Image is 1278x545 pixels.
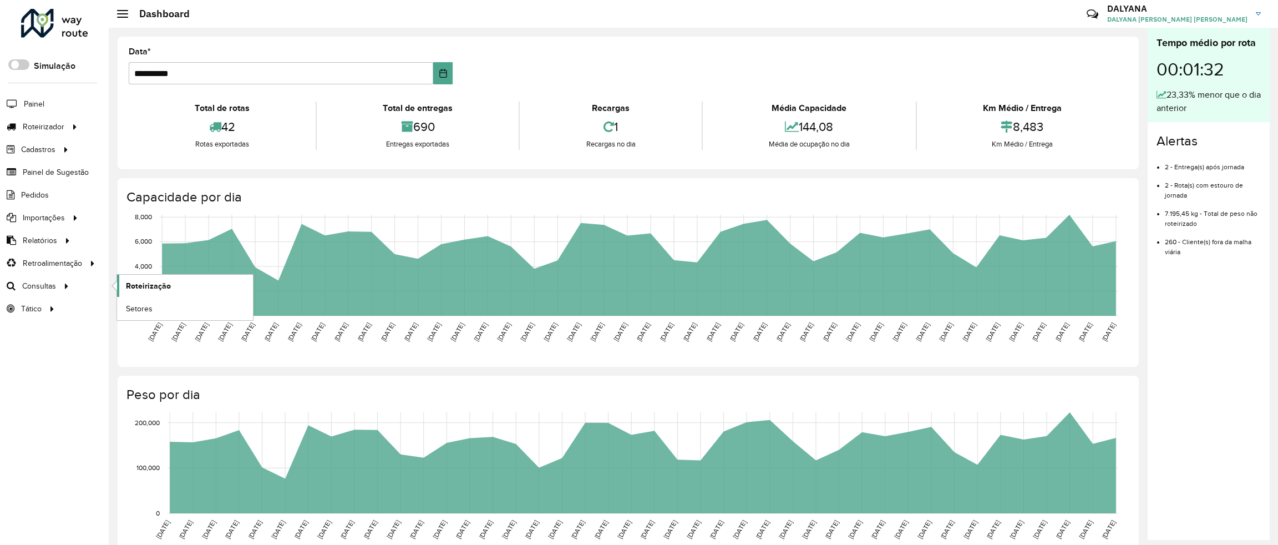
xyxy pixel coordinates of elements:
[177,519,194,540] text: [DATE]
[21,144,55,155] span: Cadastros
[131,139,313,150] div: Rotas exportadas
[339,519,355,540] text: [DATE]
[732,519,748,540] text: [DATE]
[1157,88,1261,115] div: 23,33% menor que o dia anterior
[126,387,1128,403] h4: Peso por dia
[129,45,151,58] label: Data
[23,121,64,133] span: Roteirizador
[616,519,632,540] text: [DATE]
[939,519,955,540] text: [DATE]
[824,519,840,540] text: [DATE]
[920,102,1125,115] div: Km Médio / Entrega
[920,115,1125,139] div: 8,483
[426,321,442,342] text: [DATE]
[131,115,313,139] div: 42
[754,519,770,540] text: [DATE]
[519,321,535,342] text: [DATE]
[23,212,65,224] span: Importações
[362,519,378,540] text: [DATE]
[293,519,309,540] text: [DATE]
[135,419,160,426] text: 200,000
[379,321,395,342] text: [DATE]
[386,519,402,540] text: [DATE]
[117,275,253,297] a: Roteirização
[775,321,791,342] text: [DATE]
[800,519,816,540] text: [DATE]
[1032,519,1048,540] text: [DATE]
[1157,133,1261,149] h4: Alertas
[310,321,326,342] text: [DATE]
[1081,2,1104,26] a: Contato Rápido
[547,519,563,540] text: [DATE]
[247,519,263,540] text: [DATE]
[135,263,152,270] text: 4,000
[778,519,794,540] text: [DATE]
[1157,51,1261,88] div: 00:01:32
[728,321,744,342] text: [DATE]
[136,464,160,471] text: 100,000
[23,235,57,246] span: Relatórios
[566,321,582,342] text: [DATE]
[570,519,586,540] text: [DATE]
[798,321,814,342] text: [DATE]
[316,519,332,540] text: [DATE]
[263,321,279,342] text: [DATE]
[706,115,913,139] div: 144,08
[454,519,470,540] text: [DATE]
[135,238,152,245] text: 6,000
[708,519,724,540] text: [DATE]
[126,280,171,292] span: Roteirização
[682,321,698,342] text: [DATE]
[1107,14,1247,24] span: DALYANA [PERSON_NAME] [PERSON_NAME]
[501,519,517,540] text: [DATE]
[432,519,448,540] text: [DATE]
[126,189,1128,205] h4: Capacidade por dia
[286,321,302,342] text: [DATE]
[523,139,698,150] div: Recargas no dia
[135,213,152,220] text: 8,000
[1077,321,1093,342] text: [DATE]
[524,519,540,540] text: [DATE]
[496,321,512,342] text: [DATE]
[593,519,609,540] text: [DATE]
[891,321,907,342] text: [DATE]
[658,321,674,342] text: [DATE]
[319,139,516,150] div: Entregas exportadas
[589,321,605,342] text: [DATE]
[916,519,932,540] text: [DATE]
[847,519,863,540] text: [DATE]
[938,321,954,342] text: [DATE]
[224,519,240,540] text: [DATE]
[433,62,453,84] button: Choose Date
[201,519,217,540] text: [DATE]
[23,166,89,178] span: Painel de Sugestão
[356,321,372,342] text: [DATE]
[170,321,186,342] text: [DATE]
[523,102,698,115] div: Recargas
[542,321,559,342] text: [DATE]
[1008,321,1024,342] text: [DATE]
[870,519,886,540] text: [DATE]
[131,102,313,115] div: Total de rotas
[685,519,701,540] text: [DATE]
[706,139,913,150] div: Média de ocupação no dia
[1054,321,1070,342] text: [DATE]
[635,321,651,342] text: [DATE]
[523,115,698,139] div: 1
[21,303,42,315] span: Tático
[319,115,516,139] div: 690
[845,321,861,342] text: [DATE]
[473,321,489,342] text: [DATE]
[1100,321,1117,342] text: [DATE]
[821,321,838,342] text: [DATE]
[985,519,1001,540] text: [DATE]
[117,297,253,320] a: Setores
[24,98,44,110] span: Painel
[1165,229,1261,257] li: 260 - Cliente(s) fora da malha viária
[752,321,768,342] text: [DATE]
[194,321,210,342] text: [DATE]
[612,321,628,342] text: [DATE]
[1031,321,1047,342] text: [DATE]
[34,59,75,73] label: Simulação
[1157,36,1261,51] div: Tempo médio por rota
